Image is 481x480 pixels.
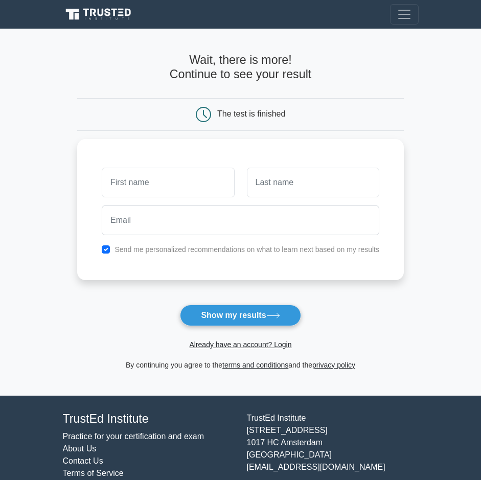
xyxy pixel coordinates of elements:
a: About Us [63,444,97,453]
a: Already have an account? Login [189,340,291,349]
a: Contact Us [63,456,103,465]
h4: TrustEd Institute [63,412,235,426]
a: terms and conditions [222,361,288,369]
input: First name [102,168,234,197]
input: Last name [247,168,379,197]
input: Email [102,205,379,235]
div: The test is finished [217,109,285,118]
a: Practice for your certification and exam [63,432,204,441]
a: privacy policy [312,361,355,369]
a: Terms of Service [63,469,124,477]
label: Send me personalized recommendations on what to learn next based on my results [114,245,379,254]
h4: Wait, there is more! Continue to see your result [77,53,404,82]
button: Show my results [180,305,301,326]
button: Toggle navigation [390,4,419,25]
div: By continuing you agree to the and the [71,359,410,371]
